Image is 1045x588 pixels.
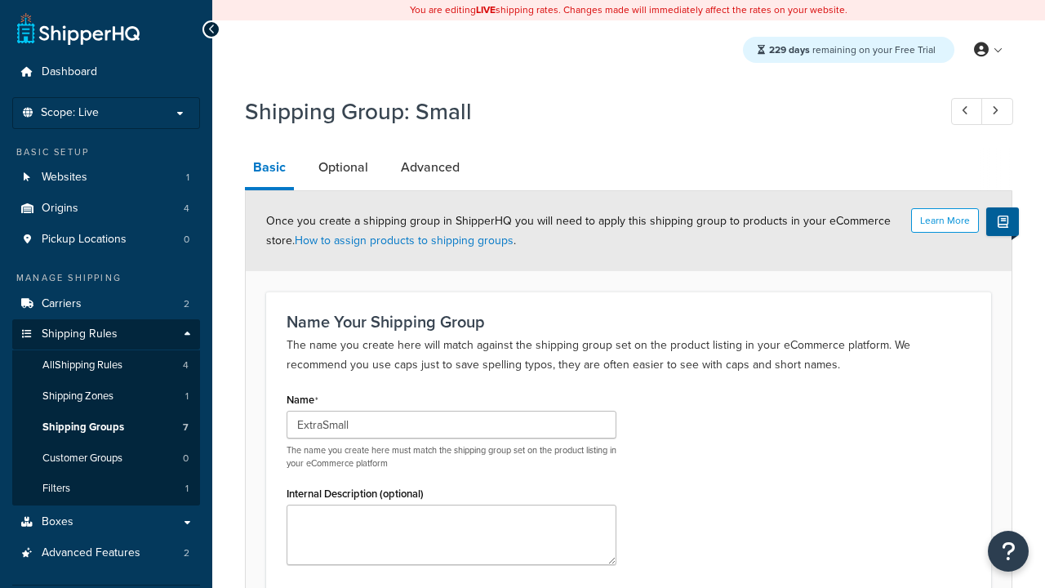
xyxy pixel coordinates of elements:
span: 0 [184,233,189,247]
li: Websites [12,163,200,193]
span: 1 [185,390,189,403]
a: Carriers2 [12,289,200,319]
a: Shipping Groups7 [12,412,200,443]
a: Boxes [12,507,200,537]
span: 4 [184,202,189,216]
a: Dashboard [12,57,200,87]
a: Previous Record [951,98,983,125]
a: Advanced [393,148,468,187]
div: Manage Shipping [12,271,200,285]
span: Shipping Zones [42,390,113,403]
a: Pickup Locations0 [12,225,200,255]
span: 7 [183,421,189,434]
span: Websites [42,171,87,185]
li: Filters [12,474,200,504]
span: Pickup Locations [42,233,127,247]
button: Show Help Docs [986,207,1019,236]
span: 0 [183,452,189,465]
span: Carriers [42,297,82,311]
a: Optional [310,148,376,187]
a: Next Record [981,98,1013,125]
span: Customer Groups [42,452,122,465]
a: Origins4 [12,194,200,224]
a: Shipping Rules [12,319,200,350]
span: 2 [184,546,189,560]
li: Shipping Groups [12,412,200,443]
li: Customer Groups [12,443,200,474]
h1: Shipping Group: Small [245,96,921,127]
span: Filters [42,482,70,496]
button: Open Resource Center [988,531,1029,572]
span: Shipping Groups [42,421,124,434]
div: Basic Setup [12,145,200,159]
span: 4 [183,359,189,372]
span: 1 [185,482,189,496]
span: 2 [184,297,189,311]
a: Advanced Features2 [12,538,200,568]
span: All Shipping Rules [42,359,122,372]
li: Shipping Zones [12,381,200,412]
a: Websites1 [12,163,200,193]
button: Learn More [911,208,979,233]
span: Scope: Live [41,106,99,120]
span: Dashboard [42,65,97,79]
span: Shipping Rules [42,327,118,341]
a: AllShipping Rules4 [12,350,200,381]
b: LIVE [476,2,496,17]
p: The name you create here must match the shipping group set on the product listing in your eCommer... [287,444,616,470]
a: Shipping Zones1 [12,381,200,412]
span: Once you create a shipping group in ShipperHQ you will need to apply this shipping group to produ... [266,212,891,249]
span: Advanced Features [42,546,140,560]
li: Carriers [12,289,200,319]
li: Origins [12,194,200,224]
label: Internal Description (optional) [287,488,424,500]
strong: 229 days [769,42,810,57]
span: Boxes [42,515,73,529]
li: Shipping Rules [12,319,200,506]
label: Name [287,394,318,407]
a: How to assign products to shipping groups [295,232,514,249]
span: 1 [186,171,189,185]
a: Basic [245,148,294,190]
li: Pickup Locations [12,225,200,255]
a: Filters1 [12,474,200,504]
span: remaining on your Free Trial [769,42,936,57]
a: Customer Groups0 [12,443,200,474]
li: Advanced Features [12,538,200,568]
span: Origins [42,202,78,216]
h3: Name Your Shipping Group [287,313,971,331]
p: The name you create here will match against the shipping group set on the product listing in your... [287,336,971,375]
